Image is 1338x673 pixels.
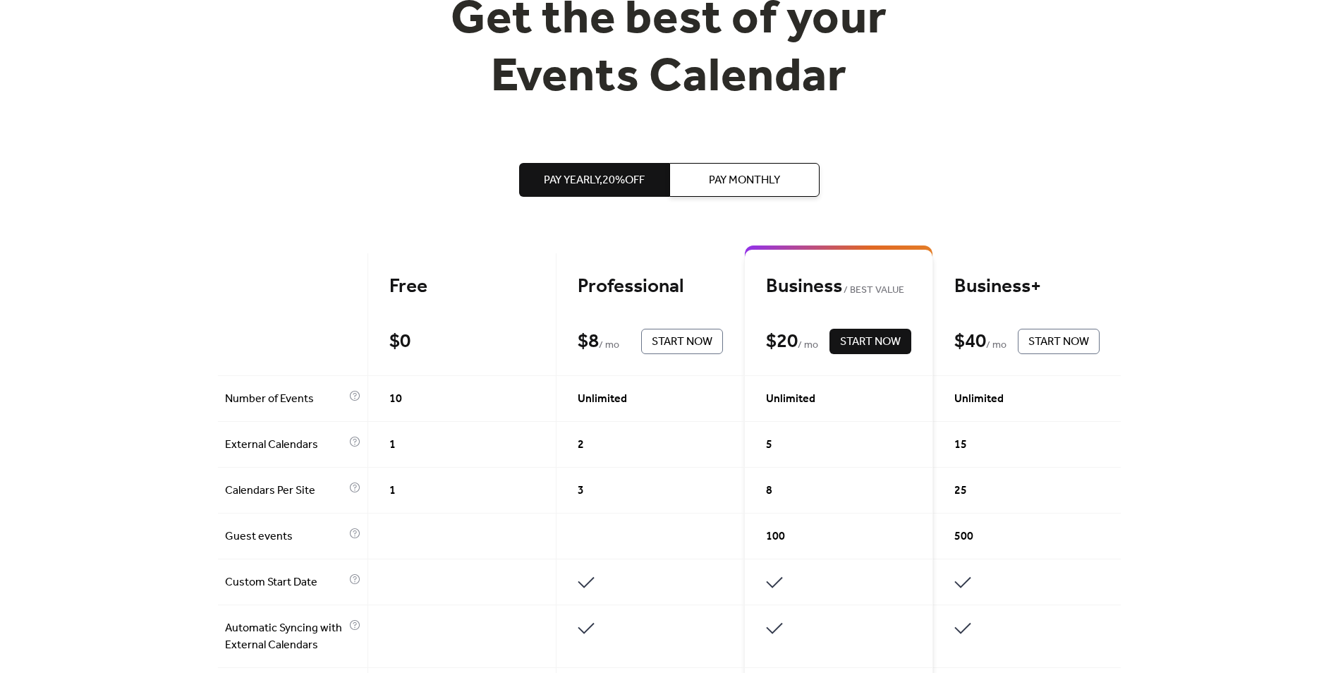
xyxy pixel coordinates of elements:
[225,620,346,654] span: Automatic Syncing with External Calendars
[766,274,911,299] div: Business
[954,274,1100,299] div: Business+
[389,329,410,354] div: $ 0
[954,483,967,499] span: 25
[225,574,346,591] span: Custom Start Date
[578,483,584,499] span: 3
[766,329,798,354] div: $ 20
[766,528,785,545] span: 100
[1028,334,1089,351] span: Start Now
[842,282,905,299] span: BEST VALUE
[766,437,772,454] span: 5
[599,337,619,354] span: / mo
[225,483,346,499] span: Calendars Per Site
[544,172,645,189] span: Pay Yearly, 20% off
[389,483,396,499] span: 1
[389,437,396,454] span: 1
[954,391,1004,408] span: Unlimited
[954,528,973,545] span: 500
[840,334,901,351] span: Start Now
[225,437,346,454] span: External Calendars
[578,391,627,408] span: Unlimited
[652,334,712,351] span: Start Now
[1018,329,1100,354] button: Start Now
[829,329,911,354] button: Start Now
[986,337,1006,354] span: / mo
[225,528,346,545] span: Guest events
[669,163,820,197] button: Pay Monthly
[389,274,535,299] div: Free
[954,437,967,454] span: 15
[578,274,723,299] div: Professional
[709,172,780,189] span: Pay Monthly
[389,391,402,408] span: 10
[578,329,599,354] div: $ 8
[225,391,346,408] span: Number of Events
[578,437,584,454] span: 2
[519,163,669,197] button: Pay Yearly,20%off
[766,391,815,408] span: Unlimited
[954,329,986,354] div: $ 40
[641,329,723,354] button: Start Now
[798,337,818,354] span: / mo
[766,483,772,499] span: 8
